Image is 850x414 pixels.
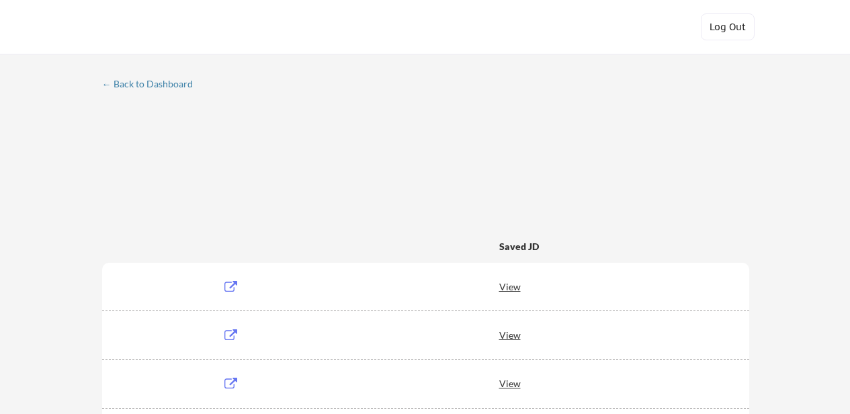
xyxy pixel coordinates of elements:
[499,323,584,347] div: View
[105,173,193,187] div: These are all the jobs you've been applied to so far.
[102,79,203,92] a: ← Back to Dashboard
[203,173,302,187] div: These are job applications we think you'd be a good fit for, but couldn't apply you to automatica...
[499,371,584,395] div: View
[102,79,203,89] div: ← Back to Dashboard
[499,274,584,298] div: View
[499,234,584,258] div: Saved JD
[701,13,755,40] button: Log Out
